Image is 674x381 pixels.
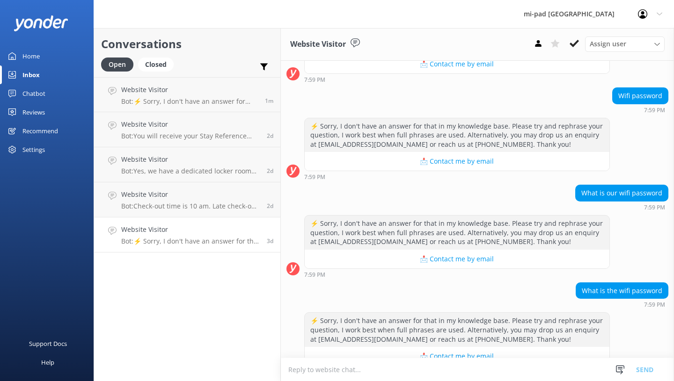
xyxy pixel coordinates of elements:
div: What is our wifi password [576,185,668,201]
a: Open [101,59,138,69]
div: Help [41,353,54,372]
div: 07:59pm 16-Aug-2025 (UTC +12:00) Pacific/Auckland [612,107,668,113]
div: Assign User [585,36,665,51]
p: Bot: You will receive your Stay Reference number in the confirmation email from the Online Travel... [121,132,260,140]
div: 07:59pm 16-Aug-2025 (UTC +12:00) Pacific/Auckland [575,204,668,210]
p: Bot: ⚡ Sorry, I don't have an answer for that in my knowledge base. Please try and rephrase your ... [121,97,258,106]
button: 📩 Contact me by email [305,55,609,73]
button: 📩 Contact me by email [305,152,609,171]
strong: 7:59 PM [644,302,665,308]
a: Website VisitorBot:Check-out time is 10 am. Late check-out is subject to availability and charges... [94,182,280,217]
div: 07:59pm 16-Aug-2025 (UTC +12:00) Pacific/Auckland [304,76,610,83]
div: Wifi password [613,88,668,104]
div: ⚡ Sorry, I don't have an answer for that in my knowledge base. Please try and rephrase your quest... [305,118,609,152]
div: Home [22,47,40,65]
button: 📩 Contact me by email [305,250,609,268]
span: 01:29am 17-Aug-2025 (UTC +12:00) Pacific/Auckland [267,202,273,210]
p: Bot: Yes, we have a dedicated locker room for bike storage available on Level 2. Please visit our... [121,167,260,175]
strong: 7:59 PM [304,77,325,83]
div: Support Docs [29,334,67,353]
span: Assign user [590,39,626,49]
a: Website VisitorBot:Yes, we have a dedicated locker room for bike storage available on Level 2. Pl... [94,147,280,182]
h4: Website Visitor [121,119,260,129]
h2: Conversations [101,35,273,53]
div: Chatbot [22,84,45,103]
h4: Website Visitor [121,85,258,95]
div: What is the wifi password [576,283,668,299]
span: 07:07pm 17-Aug-2025 (UTC +12:00) Pacific/Auckland [267,132,273,140]
a: Website VisitorBot:⚡ Sorry, I don't have an answer for that in my knowledge base. Please try and ... [94,77,280,112]
div: 07:59pm 16-Aug-2025 (UTC +12:00) Pacific/Auckland [304,173,610,180]
strong: 7:59 PM [304,272,325,278]
strong: 7:59 PM [644,205,665,210]
h4: Website Visitor [121,154,260,165]
h4: Website Visitor [121,189,260,200]
button: 📩 Contact me by email [305,347,609,366]
div: Settings [22,140,45,159]
div: 07:59pm 16-Aug-2025 (UTC +12:00) Pacific/Auckland [304,271,610,278]
div: Inbox [22,65,40,84]
div: Open [101,58,133,72]
a: Website VisitorBot:You will receive your Stay Reference number in the confirmation email from the... [94,112,280,147]
div: ⚡ Sorry, I don't have an answer for that in my knowledge base. Please try and rephrase your quest... [305,313,609,347]
strong: 7:59 PM [644,108,665,113]
h3: Website Visitor [290,38,346,50]
h4: Website Visitor [121,224,260,235]
div: ⚡ Sorry, I don't have an answer for that in my knowledge base. Please try and rephrase your quest... [305,216,609,250]
strong: 7:59 PM [304,174,325,180]
a: Website VisitorBot:⚡ Sorry, I don't have an answer for that in my knowledge base. Please try and ... [94,217,280,252]
div: Closed [138,58,174,72]
img: yonder-white-logo.png [14,15,68,31]
span: 04:22pm 17-Aug-2025 (UTC +12:00) Pacific/Auckland [267,167,273,175]
span: 10:29pm 19-Aug-2025 (UTC +12:00) Pacific/Auckland [265,97,273,105]
a: Closed [138,59,178,69]
p: Bot: ⚡ Sorry, I don't have an answer for that in my knowledge base. Please try and rephrase your ... [121,237,260,245]
div: Recommend [22,122,58,140]
div: 07:59pm 16-Aug-2025 (UTC +12:00) Pacific/Auckland [576,301,668,308]
span: 07:59pm 16-Aug-2025 (UTC +12:00) Pacific/Auckland [267,237,273,245]
div: Reviews [22,103,45,122]
p: Bot: Check-out time is 10 am. Late check-out is subject to availability and charges may apply. Yo... [121,202,260,210]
